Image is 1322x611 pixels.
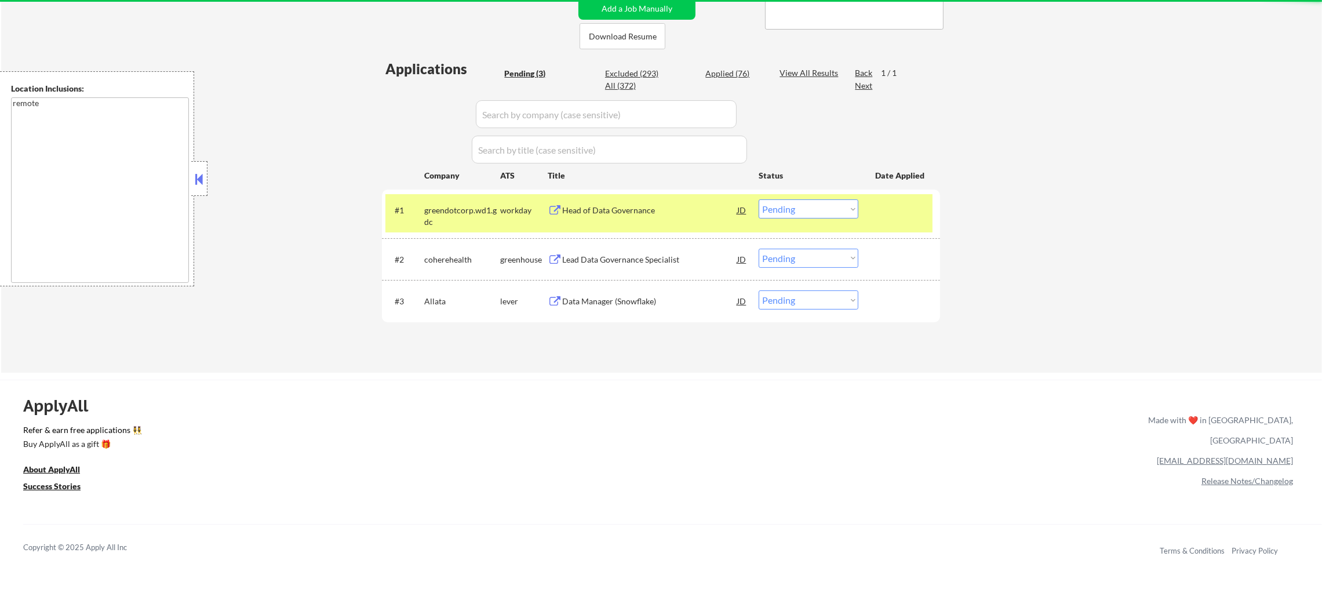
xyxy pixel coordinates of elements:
div: Location Inclusions: [11,83,190,94]
div: Allata [424,296,500,307]
div: Buy ApplyAll as a gift 🎁 [23,440,139,448]
a: Refer & earn free applications 👯‍♀️ [23,426,906,438]
u: Success Stories [23,481,81,491]
div: Excluded (293) [605,68,663,79]
input: Search by title (case sensitive) [472,136,747,163]
div: All (372) [605,80,663,92]
div: greendotcorp.wd1.gdc [424,205,500,227]
div: Next [855,80,873,92]
div: JD [736,290,748,311]
div: Applied (76) [705,68,763,79]
div: ATS [500,170,548,181]
a: Release Notes/Changelog [1201,476,1293,486]
div: Company [424,170,500,181]
div: Date Applied [875,170,926,181]
u: About ApplyAll [23,464,80,474]
div: Made with ❤️ in [GEOGRAPHIC_DATA], [GEOGRAPHIC_DATA] [1143,410,1293,450]
a: Privacy Policy [1232,546,1278,555]
a: About ApplyAll [23,464,96,478]
div: #2 [395,254,415,266]
div: JD [736,249,748,270]
div: greenhouse [500,254,548,266]
div: coherehealth [424,254,500,266]
div: 1 / 1 [881,67,908,79]
div: #1 [395,205,415,216]
div: Status [759,165,858,186]
div: Lead Data Governance Specialist [562,254,737,266]
div: ApplyAll [23,396,101,416]
div: Copyright © 2025 Apply All Inc [23,542,156,554]
div: Applications [385,62,500,76]
a: [EMAIL_ADDRESS][DOMAIN_NAME] [1157,456,1293,465]
div: lever [500,296,548,307]
button: Download Resume [580,23,665,49]
div: JD [736,199,748,220]
div: Back [855,67,873,79]
div: Pending (3) [504,68,562,79]
div: View All Results [780,67,842,79]
div: Title [548,170,748,181]
a: Buy ApplyAll as a gift 🎁 [23,438,139,453]
a: Success Stories [23,481,96,495]
div: Head of Data Governance [562,205,737,216]
div: Data Manager (Snowflake) [562,296,737,307]
a: Terms & Conditions [1160,546,1225,555]
div: #3 [395,296,415,307]
input: Search by company (case sensitive) [476,100,737,128]
div: workday [500,205,548,216]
